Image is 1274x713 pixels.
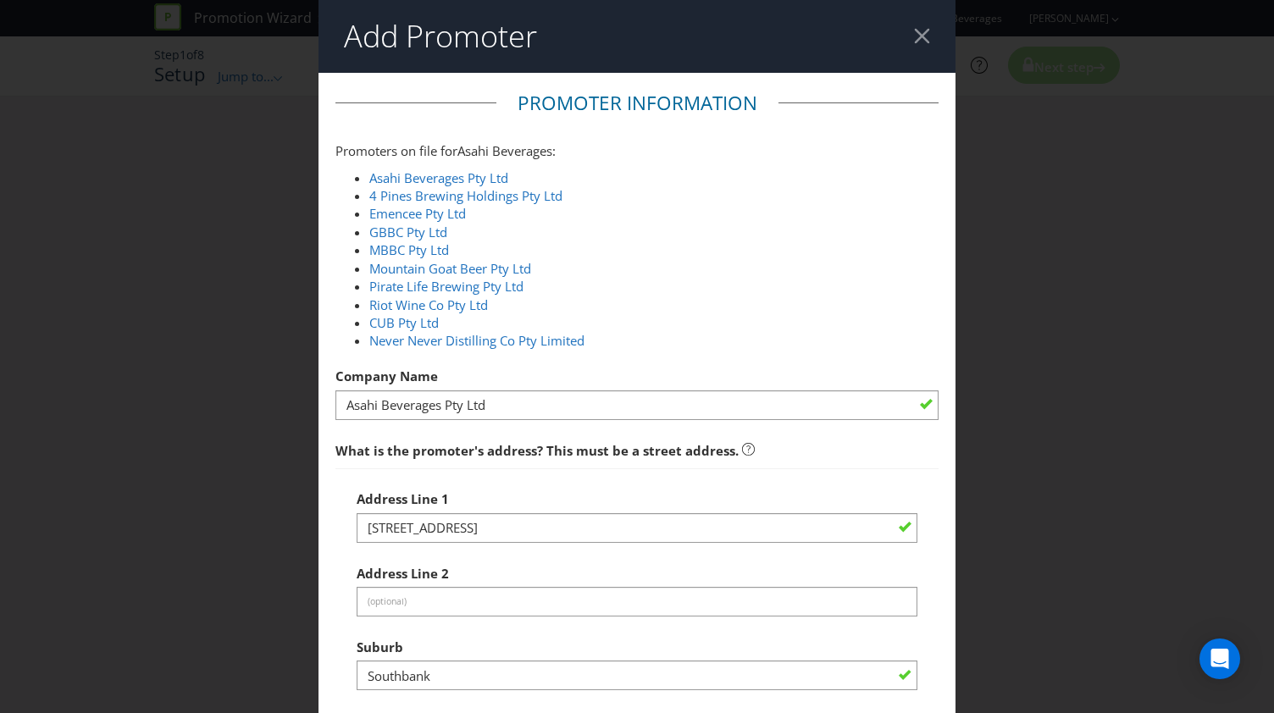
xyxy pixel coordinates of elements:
a: 4 Pines Brewing Holdings Pty Ltd [369,187,562,204]
a: Emencee Pty Ltd [369,205,466,222]
span: Address Line 2 [357,565,449,582]
legend: Promoter Information [496,90,778,117]
a: Mountain Goat Beer Pty Ltd [369,260,531,277]
input: e.g. Melbourne [357,660,917,690]
h2: Add Promoter [344,19,537,53]
a: MBBC Pty Ltd [369,241,449,258]
a: Riot Wine Co Pty Ltd [369,296,488,313]
span: What is the promoter's address? This must be a street address. [335,442,739,459]
a: Pirate Life Brewing Pty Ltd [369,278,523,295]
input: e.g. Company Name [335,390,939,420]
a: Asahi Beverages Pty Ltd [369,169,508,186]
span: Address Line 1 [357,490,449,507]
a: Never Never Distilling Co Pty Limited [369,332,584,349]
span: Company Name [335,368,438,384]
span: Asahi Beverages [457,142,552,159]
a: CUB Pty Ltd [369,314,439,331]
span: Promoters on file for [335,142,457,159]
div: Open Intercom Messenger [1199,638,1240,679]
span: : [552,142,556,159]
span: Suburb [357,638,403,655]
a: GBBC Pty Ltd [369,224,447,240]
